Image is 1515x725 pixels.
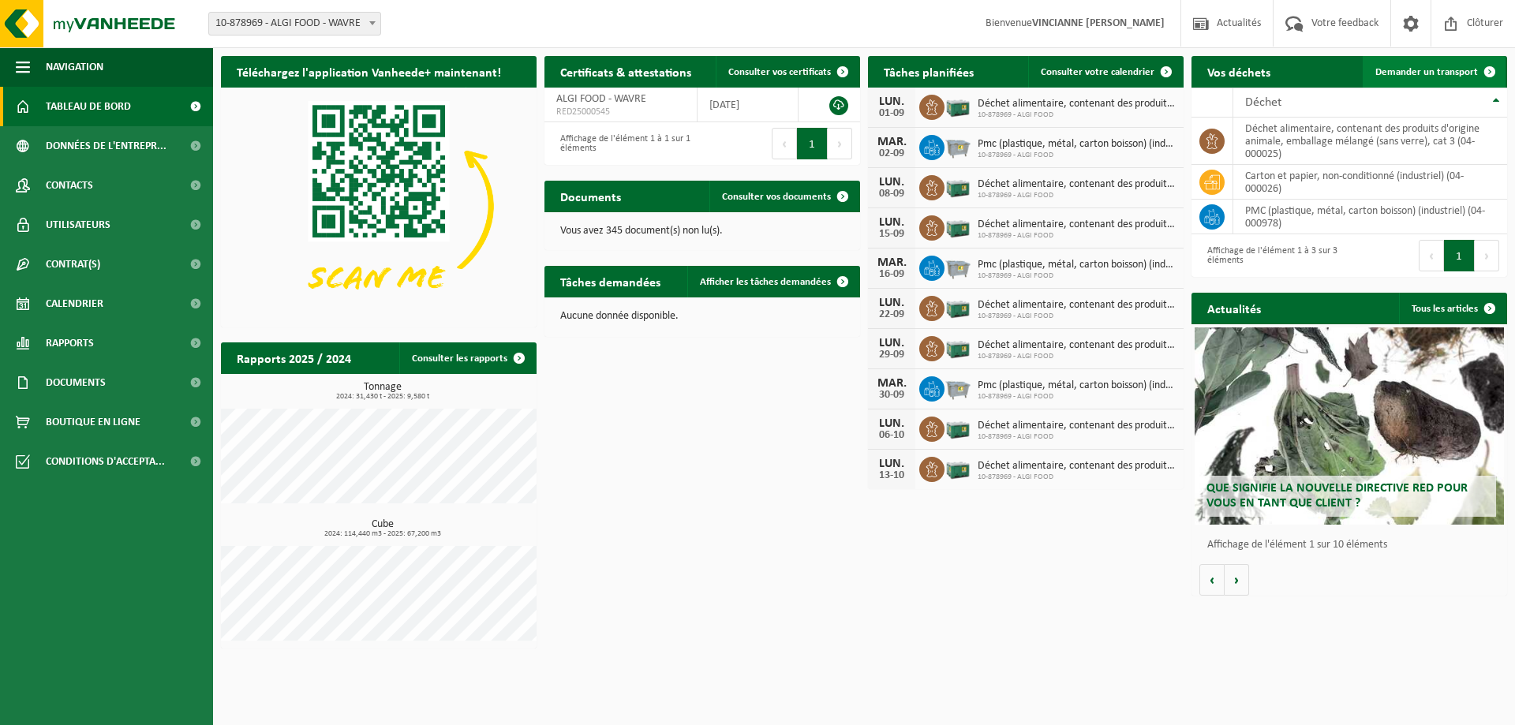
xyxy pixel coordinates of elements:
[700,277,831,287] span: Afficher les tâches demandées
[876,256,907,269] div: MAR.
[544,56,707,87] h2: Certificats & attestations
[1233,118,1507,165] td: déchet alimentaire, contenant des produits d'origine animale, emballage mélangé (sans verre), cat...
[46,47,103,87] span: Navigation
[1191,293,1277,323] h2: Actualités
[945,213,971,240] img: PB-LB-0680-HPE-GN-01
[208,12,381,36] span: 10-878969 - ALGI FOOD - WAVRE
[229,519,537,538] h3: Cube
[876,108,907,119] div: 01-09
[978,259,1176,271] span: Pmc (plastique, métal, carton boisson) (industriel)
[876,216,907,229] div: LUN.
[828,128,852,159] button: Next
[229,530,537,538] span: 2024: 114,440 m3 - 2025: 67,200 m3
[1475,240,1499,271] button: Next
[1191,56,1286,87] h2: Vos déchets
[978,420,1176,432] span: Déchet alimentaire, contenant des produits d'origine animale, emballage mélangé ...
[698,88,799,122] td: [DATE]
[709,181,858,212] a: Consulter vos documents
[399,342,535,374] a: Consulter les rapports
[876,309,907,320] div: 22-09
[876,229,907,240] div: 15-09
[229,393,537,401] span: 2024: 31,430 t - 2025: 9,580 t
[876,390,907,401] div: 30-09
[560,226,844,237] p: Vous avez 345 document(s) non lu(s).
[46,205,110,245] span: Utilisateurs
[1245,96,1281,109] span: Déchet
[978,460,1176,473] span: Déchet alimentaire, contenant des produits d'origine animale, emballage mélangé ...
[978,392,1176,402] span: 10-878969 - ALGI FOOD
[544,181,637,211] h2: Documents
[46,323,94,363] span: Rapports
[945,454,971,481] img: PB-LB-0680-HPE-GN-01
[1206,482,1468,510] span: Que signifie la nouvelle directive RED pour vous en tant que client ?
[1225,564,1249,596] button: Volgende
[46,245,100,284] span: Contrat(s)
[945,334,971,361] img: PB-LB-0680-HPE-GN-01
[1028,56,1182,88] a: Consulter votre calendrier
[978,352,1176,361] span: 10-878969 - ALGI FOOD
[868,56,989,87] h2: Tâches planifiées
[716,56,858,88] a: Consulter vos certificats
[1399,293,1506,324] a: Tous les articles
[876,136,907,148] div: MAR.
[229,382,537,401] h3: Tonnage
[556,106,685,118] span: RED25000545
[978,231,1176,241] span: 10-878969 - ALGI FOOD
[46,442,165,481] span: Conditions d'accepta...
[544,266,676,297] h2: Tâches demandées
[1419,240,1444,271] button: Previous
[46,284,103,323] span: Calendrier
[1195,327,1504,525] a: Que signifie la nouvelle directive RED pour vous en tant que client ?
[876,269,907,280] div: 16-09
[876,430,907,441] div: 06-10
[978,432,1176,442] span: 10-878969 - ALGI FOOD
[772,128,797,159] button: Previous
[876,176,907,189] div: LUN.
[1233,165,1507,200] td: carton et papier, non-conditionné (industriel) (04-000026)
[978,219,1176,231] span: Déchet alimentaire, contenant des produits d'origine animale, emballage mélangé ...
[876,377,907,390] div: MAR.
[722,192,831,202] span: Consulter vos documents
[1041,67,1154,77] span: Consulter votre calendrier
[1199,238,1341,273] div: Affichage de l'élément 1 à 3 sur 3 éléments
[945,293,971,320] img: PB-LB-0680-HPE-GN-01
[978,339,1176,352] span: Déchet alimentaire, contenant des produits d'origine animale, emballage mélangé ...
[945,374,971,401] img: WB-2500-GAL-GY-01
[687,266,858,297] a: Afficher les tâches demandées
[978,271,1176,281] span: 10-878969 - ALGI FOOD
[978,178,1176,191] span: Déchet alimentaire, contenant des produits d'origine animale, emballage mélangé ...
[876,189,907,200] div: 08-09
[945,414,971,441] img: PB-LB-0680-HPE-GN-01
[978,473,1176,482] span: 10-878969 - ALGI FOOD
[876,349,907,361] div: 29-09
[876,417,907,430] div: LUN.
[876,297,907,309] div: LUN.
[876,470,907,481] div: 13-10
[221,342,367,373] h2: Rapports 2025 / 2024
[46,363,106,402] span: Documents
[945,173,971,200] img: PB-LB-0680-HPE-GN-01
[1233,200,1507,234] td: PMC (plastique, métal, carton boisson) (industriel) (04-000978)
[945,133,971,159] img: WB-2500-GAL-GY-01
[46,87,131,126] span: Tableau de bord
[978,151,1176,160] span: 10-878969 - ALGI FOOD
[556,93,646,105] span: ALGI FOOD - WAVRE
[945,253,971,280] img: WB-2500-GAL-GY-01
[221,56,517,87] h2: Téléchargez l'application Vanheede+ maintenant!
[1375,67,1478,77] span: Demander un transport
[876,95,907,108] div: LUN.
[728,67,831,77] span: Consulter vos certificats
[552,126,694,161] div: Affichage de l'élément 1 à 1 sur 1 éléments
[978,299,1176,312] span: Déchet alimentaire, contenant des produits d'origine animale, emballage mélangé ...
[978,191,1176,200] span: 10-878969 - ALGI FOOD
[46,402,140,442] span: Boutique en ligne
[1444,240,1475,271] button: 1
[945,92,971,119] img: PB-LB-0680-HPE-GN-01
[1199,564,1225,596] button: Vorige
[1363,56,1506,88] a: Demander un transport
[978,312,1176,321] span: 10-878969 - ALGI FOOD
[876,458,907,470] div: LUN.
[46,126,166,166] span: Données de l'entrepr...
[560,311,844,322] p: Aucune donnée disponible.
[978,379,1176,392] span: Pmc (plastique, métal, carton boisson) (industriel)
